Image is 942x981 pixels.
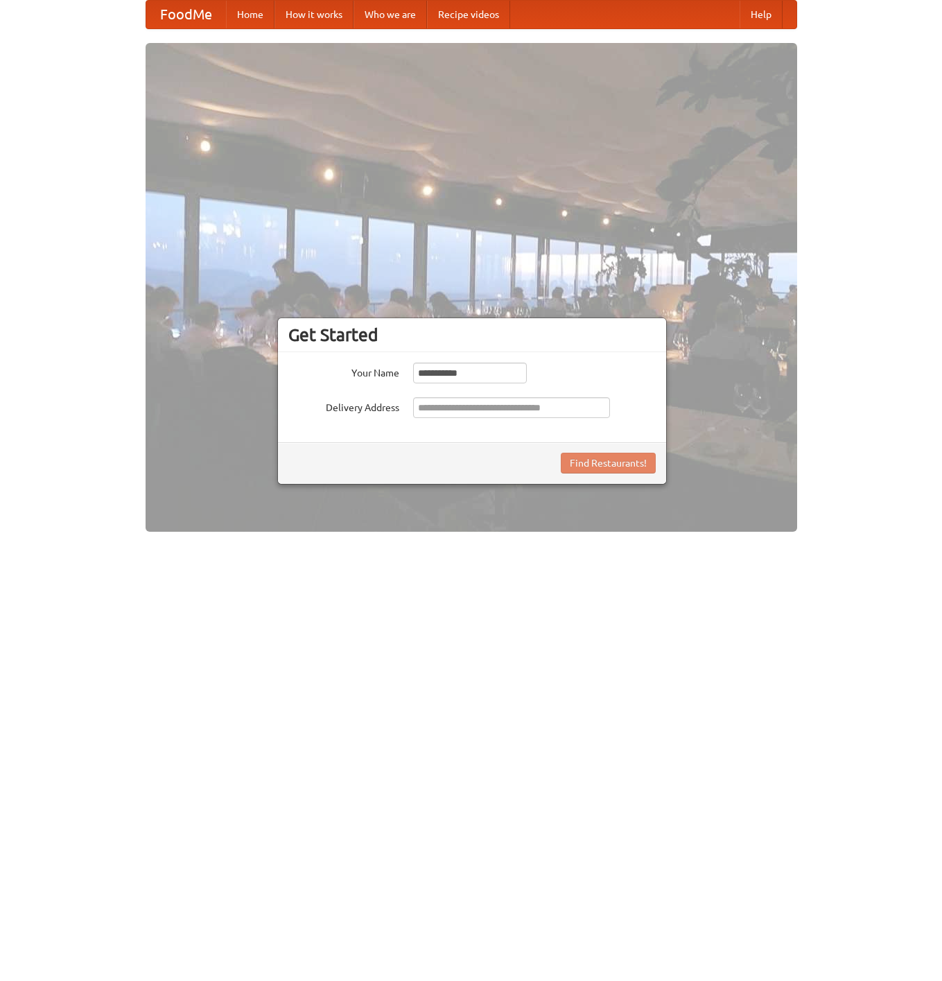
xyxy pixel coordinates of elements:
[561,453,656,474] button: Find Restaurants!
[226,1,274,28] a: Home
[274,1,354,28] a: How it works
[288,363,399,380] label: Your Name
[427,1,510,28] a: Recipe videos
[146,1,226,28] a: FoodMe
[288,397,399,415] label: Delivery Address
[740,1,783,28] a: Help
[288,324,656,345] h3: Get Started
[354,1,427,28] a: Who we are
